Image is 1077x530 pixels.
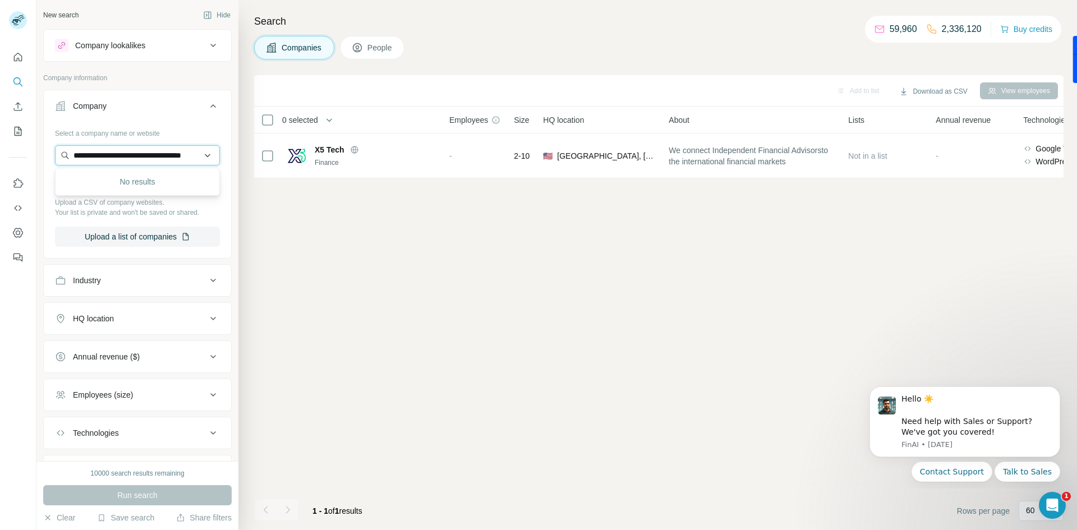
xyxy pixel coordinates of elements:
[328,506,335,515] span: of
[312,506,362,515] span: results
[55,197,220,208] p: Upload a CSV of company websites.
[75,40,145,51] div: Company lookalikes
[514,114,529,126] span: Size
[1035,156,1076,167] span: WordPress,
[848,151,887,160] span: Not in a list
[936,151,938,160] span: -
[1000,21,1052,37] button: Buy credits
[44,381,231,408] button: Employees (size)
[282,42,323,53] span: Companies
[195,7,238,24] button: Hide
[543,150,553,162] span: 🇺🇸
[9,223,27,243] button: Dashboard
[312,506,328,515] span: 1 - 1
[891,83,975,100] button: Download as CSV
[557,150,655,162] span: [GEOGRAPHIC_DATA], [US_STATE]
[288,147,306,165] img: Logo of X5 Tech
[44,458,231,485] button: Keywords
[254,13,1064,29] h4: Search
[367,42,393,53] span: People
[514,150,530,162] span: 2-10
[543,114,584,126] span: HQ location
[9,72,27,92] button: Search
[55,208,220,218] p: Your list is private and won't be saved or shared.
[44,93,231,124] button: Company
[44,420,231,446] button: Technologies
[449,151,452,160] span: -
[44,32,231,59] button: Company lookalikes
[73,389,133,400] div: Employees (size)
[9,121,27,141] button: My lists
[9,47,27,67] button: Quick start
[1023,114,1069,126] span: Technologies
[1062,492,1071,501] span: 1
[97,512,154,523] button: Save search
[669,114,689,126] span: About
[44,343,231,370] button: Annual revenue ($)
[335,506,339,515] span: 1
[55,124,220,139] div: Select a company name or website
[942,22,982,36] p: 2,336,120
[9,96,27,117] button: Enrich CSV
[890,22,917,36] p: 59,960
[1039,492,1066,519] iframe: Intercom live chat
[848,114,864,126] span: Lists
[176,512,232,523] button: Share filters
[936,114,991,126] span: Annual revenue
[669,145,835,167] span: We connect Independent Financial Advisorsto the international financial markets
[9,173,27,193] button: Use Surfe on LinkedIn
[73,427,119,439] div: Technologies
[1026,505,1035,516] p: 60
[55,227,220,247] button: Upload a list of companies
[73,100,107,112] div: Company
[43,10,79,20] div: New search
[9,247,27,268] button: Feedback
[90,468,184,478] div: 10000 search results remaining
[9,198,27,218] button: Use Surfe API
[44,267,231,294] button: Industry
[315,158,436,168] div: Finance
[73,313,114,324] div: HQ location
[73,351,140,362] div: Annual revenue ($)
[58,170,217,193] div: No results
[73,275,101,286] div: Industry
[449,114,488,126] span: Employees
[43,512,75,523] button: Clear
[43,73,232,83] p: Company information
[957,505,1010,517] span: Rows per page
[315,144,344,155] span: X5 Tech
[44,305,231,332] button: HQ location
[853,376,1077,488] iframe: Intercom notifications message
[282,114,318,126] span: 0 selected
